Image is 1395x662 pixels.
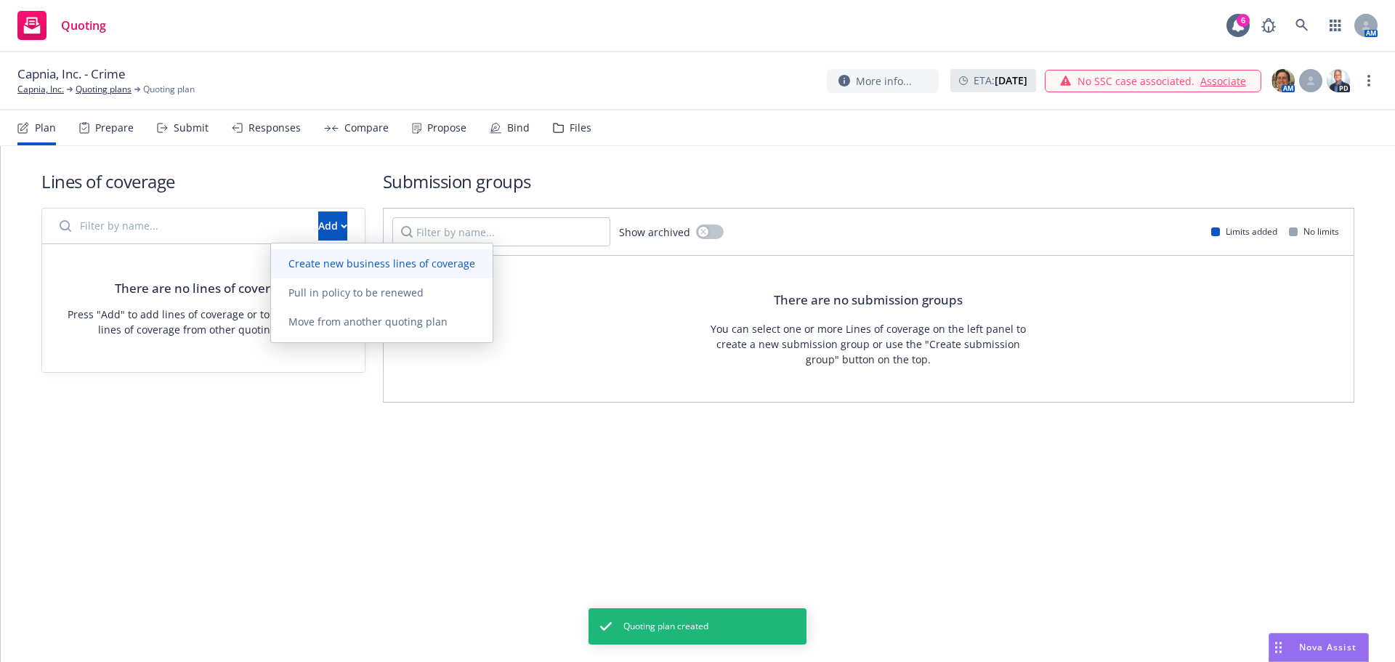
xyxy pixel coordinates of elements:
[17,65,126,83] span: Capnia, Inc. - Crime
[1360,72,1378,89] a: more
[774,291,963,310] div: There are no submission groups
[392,217,610,246] input: Filter by name...
[1211,225,1277,238] div: Limits added
[1269,633,1369,662] button: Nova Assist
[1200,73,1246,89] a: Associate
[619,225,690,240] span: Show archived
[427,122,466,134] div: Propose
[143,83,195,96] span: Quoting plan
[995,73,1027,87] strong: [DATE]
[707,321,1030,367] div: You can select one or more Lines of coverage on the left panel to create a new submission group o...
[507,122,530,134] div: Bind
[1289,225,1339,238] div: No limits
[51,211,310,241] input: Filter by name...
[827,69,939,93] button: More info...
[271,286,441,299] span: Pull in policy to be renewed
[344,122,389,134] div: Compare
[12,5,112,46] a: Quoting
[95,122,134,134] div: Prepare
[1299,641,1356,653] span: Nova Assist
[318,211,347,241] button: Add
[623,620,708,633] span: Quoting plan created
[570,122,591,134] div: Files
[1271,69,1295,92] img: photo
[35,122,56,134] div: Plan
[41,169,365,193] h1: Lines of coverage
[1077,73,1194,89] span: No SSC case associated.
[856,73,912,89] span: More info...
[248,122,301,134] div: Responses
[1254,11,1283,40] a: Report a Bug
[1321,11,1350,40] a: Switch app
[271,257,493,270] span: Create new business lines of coverage
[318,212,347,240] div: Add
[271,315,465,328] span: Move from another quoting plan
[76,83,132,96] a: Quoting plans
[1269,634,1287,661] div: Drag to move
[174,122,209,134] div: Submit
[1287,11,1317,40] a: Search
[1327,69,1350,92] img: photo
[1237,14,1250,27] div: 6
[65,307,341,337] span: Press "Add" to add lines of coverage or to move existing lines of coverage from other quoting plans.
[115,279,291,298] span: There are no lines of coverage
[61,20,106,31] span: Quoting
[974,73,1027,88] span: ETA :
[383,169,1354,193] h1: Submission groups
[17,83,64,96] a: Capnia, Inc.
